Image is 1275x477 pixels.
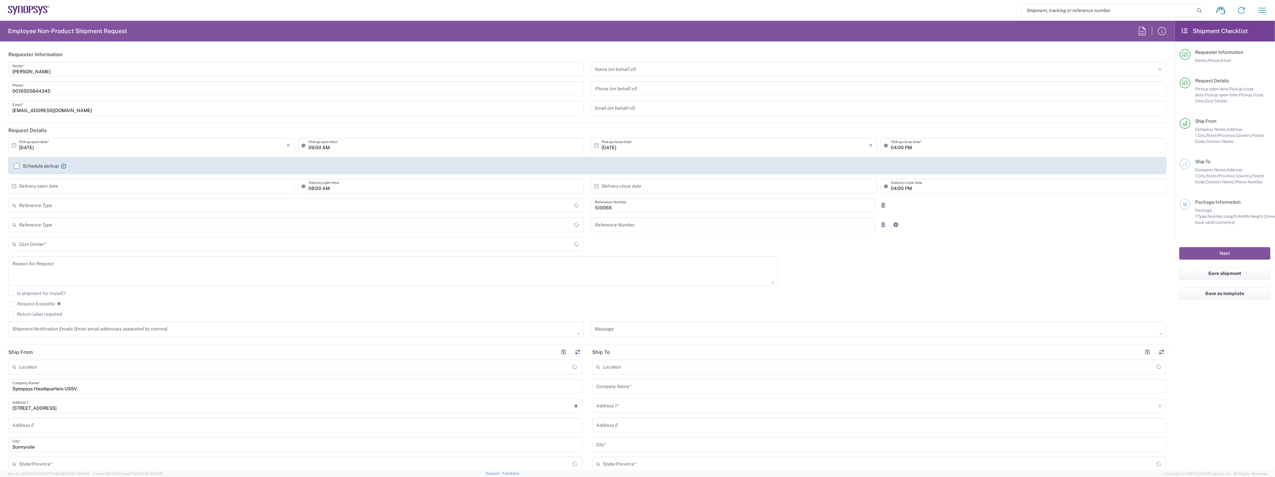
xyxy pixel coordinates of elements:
[1206,179,1235,184] span: Contact Name,
[1195,167,1227,172] span: Company Name,
[1195,50,1243,55] span: Requester Information
[8,291,66,296] label: Is shipment for Install?
[93,472,163,476] span: Client: 2025.21.0-faee749
[1235,179,1263,184] span: Phone Number
[1206,173,1236,178] span: State/Province,
[879,201,888,210] a: Remove Reference
[8,51,63,58] h2: Requester Information
[287,140,291,151] i: ×
[8,27,127,35] h2: Employee Non-Product Shipment Request
[137,472,163,476] span: [DATE] 10:25:10
[1236,133,1252,138] span: Country,
[1206,133,1236,138] span: State/Province,
[1238,214,1250,219] span: Width,
[1195,86,1229,91] span: Pickup open date,
[1205,92,1239,97] span: Pickup open time,
[1195,78,1229,83] span: Request Details
[1220,58,1232,63] span: Email
[1179,267,1270,280] button: Save shipment
[1195,159,1210,164] span: Ship To
[1179,247,1270,260] button: Next
[1206,139,1234,144] span: Contact Name
[1224,214,1238,219] span: Length,
[1236,173,1252,178] span: Country,
[1195,199,1241,205] span: Package Information
[8,127,47,134] h2: Request Details
[869,140,873,151] i: ×
[1207,58,1220,63] span: Phone,
[8,472,90,476] span: Server: 2025.21.0-c63077040a8
[14,163,59,169] label: Schedule pickup
[8,311,62,317] label: Return label required
[8,349,33,356] h2: Ship From
[1250,214,1264,219] span: Height,
[1164,471,1267,477] span: Copyright © [DATE]-[DATE] Agistix Inc., All Rights Reserved
[1179,287,1270,300] button: Save as template
[1207,214,1224,219] span: Number,
[1022,4,1195,17] input: Shipment, tracking or reference number
[1198,133,1206,138] span: City,
[64,472,90,476] span: [DATE] 10:41:40
[1195,127,1227,132] span: Company Name,
[593,349,610,356] h2: Ship To
[8,301,55,306] label: Request Expedite
[1195,208,1212,219] span: Package 1:
[1205,98,1228,103] span: Cost Center
[891,220,901,229] a: Add Reference
[502,471,519,475] a: Feedback
[1198,173,1206,178] span: City,
[1197,214,1207,219] span: Type,
[1181,27,1248,35] h2: Shipment Checklist
[486,471,502,475] a: Support
[879,220,888,229] a: Remove Reference
[1195,118,1216,124] span: Ship From
[1195,58,1207,63] span: Name,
